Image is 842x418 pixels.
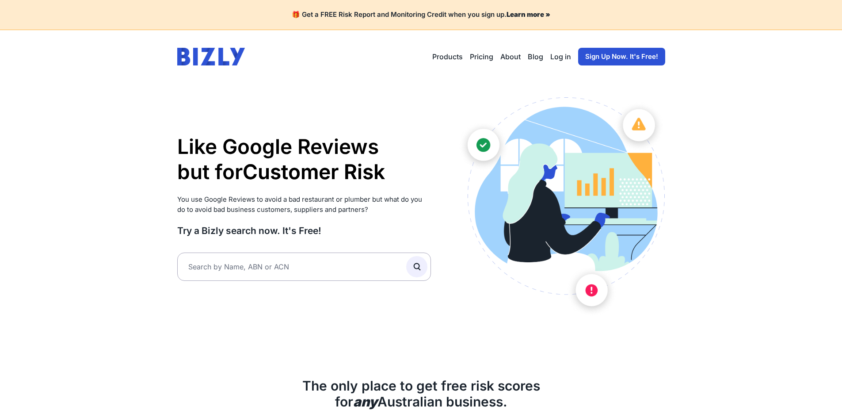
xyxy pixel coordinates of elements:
[177,195,431,215] p: You use Google Reviews to avoid a bad restaurant or plumber but what do you do to avoid bad busin...
[500,51,521,62] a: About
[243,159,385,185] li: Customer Risk
[177,225,431,237] h3: Try a Bizly search now. It's Free!
[528,51,543,62] a: Blog
[177,378,665,410] h2: The only place to get free risk scores for Australian business.
[177,253,431,281] input: Search by Name, ABN or ACN
[177,134,431,185] h1: Like Google Reviews but for
[353,394,377,410] b: any
[432,51,463,62] button: Products
[550,51,571,62] a: Log in
[578,48,665,65] a: Sign Up Now. It's Free!
[470,51,493,62] a: Pricing
[243,185,385,211] li: Supplier Risk
[507,10,550,19] a: Learn more »
[11,11,831,19] h4: 🎁 Get a FREE Risk Report and Monitoring Credit when you sign up.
